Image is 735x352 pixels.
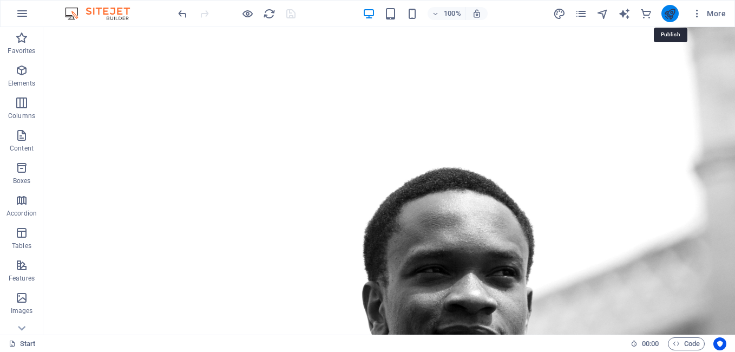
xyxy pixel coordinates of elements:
p: Favorites [8,47,35,55]
h6: Session time [631,337,659,350]
p: Content [10,144,34,153]
button: Usercentrics [713,337,726,350]
button: pages [575,7,588,20]
button: commerce [640,7,653,20]
p: Tables [12,242,31,250]
p: Elements [8,79,36,88]
i: AI Writer [618,8,631,20]
button: publish [661,5,679,22]
p: Images [11,307,33,315]
p: Columns [8,112,35,120]
button: Code [668,337,705,350]
a: Click to cancel selection. Double-click to open Pages [9,337,36,350]
button: 100% [428,7,466,20]
i: Navigator [596,8,609,20]
i: Reload page [263,8,275,20]
i: Design (Ctrl+Alt+Y) [553,8,566,20]
img: Editor Logo [62,7,143,20]
button: More [687,5,730,22]
p: Features [9,274,35,283]
span: : [649,340,651,348]
span: 00 00 [642,337,659,350]
span: Code [673,337,700,350]
h6: 100% [444,7,461,20]
p: Boxes [13,177,31,185]
i: Commerce [640,8,652,20]
i: Undo: Edit title (Ctrl+Z) [176,8,189,20]
i: Pages (Ctrl+Alt+S) [575,8,587,20]
span: More [692,8,726,19]
i: On resize automatically adjust zoom level to fit chosen device. [472,9,482,18]
button: undo [176,7,189,20]
p: Accordion [6,209,37,218]
button: text_generator [618,7,631,20]
button: reload [262,7,275,20]
button: navigator [596,7,609,20]
button: design [553,7,566,20]
button: Click here to leave preview mode and continue editing [241,7,254,20]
